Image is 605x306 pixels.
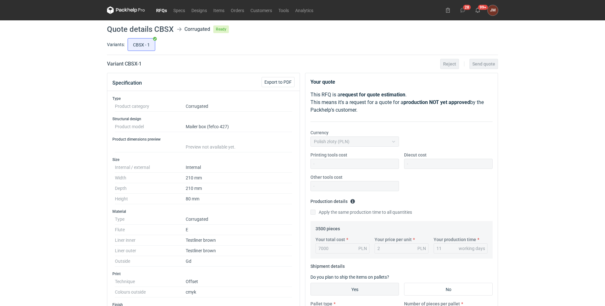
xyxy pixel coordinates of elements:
span: Send quote [472,62,495,66]
dt: Colours outside [115,287,186,297]
h1: Quote details CBSX [107,25,174,33]
button: 28 [458,5,468,15]
dt: Depth [115,183,186,194]
dt: Internal / external [115,162,186,173]
dt: Technique [115,276,186,287]
strong: Your quote [310,79,335,85]
label: Your price per unit [375,236,412,243]
a: Specs [170,6,188,14]
a: Customers [247,6,275,14]
dd: Offset [186,276,292,287]
dd: 210 mm [186,173,292,183]
a: Designs [188,6,210,14]
h3: Product dimensions preview [112,137,295,142]
span: Preview not available yet. [186,144,236,150]
div: PLN [358,245,367,252]
span: Export to PDF [264,80,292,84]
div: Corrugated [184,25,210,33]
dd: 80 mm [186,194,292,204]
h3: Structural design [112,116,295,122]
dt: Flute [115,225,186,235]
a: Items [210,6,228,14]
div: working days [459,245,485,252]
label: Diecut cost [404,152,427,158]
legend: Shipment details [310,261,345,269]
legend: Production details [310,196,355,204]
label: Apply the same production time to all quantities [310,209,412,215]
strong: production NOT yet approved [403,99,470,105]
svg: Packhelp Pro [107,6,145,14]
dt: Liner outer [115,246,186,256]
dt: Product category [115,101,186,112]
dt: Product model [115,122,186,132]
a: Orders [228,6,247,14]
h3: Material [112,209,295,214]
label: Currency [310,129,329,136]
dd: Testliner brown [186,246,292,256]
a: Tools [275,6,292,14]
h3: Size [112,157,295,162]
button: Export to PDF [262,77,295,87]
label: Printing tools cost [310,152,347,158]
h3: Print [112,271,295,276]
button: 99+ [473,5,483,15]
h3: Type [112,96,295,101]
dd: Mailer box (fefco 427) [186,122,292,132]
span: Ready [213,25,229,33]
label: Other tools cost [310,174,342,180]
button: Reject [440,59,459,69]
dd: Testliner brown [186,235,292,246]
a: Analytics [292,6,316,14]
label: Your production time [434,236,476,243]
dt: Type [115,214,186,225]
dd: 210 mm [186,183,292,194]
dt: Width [115,173,186,183]
div: JOANNA MOCZAŁA [488,5,498,16]
span: Reject [443,62,456,66]
label: Your total cost [316,236,345,243]
dt: Liner inner [115,235,186,246]
a: RFQs [153,6,170,14]
strong: request for quote estimation [340,92,405,98]
p: This RFQ is a . This means it's a request for a quote for a by the Packhelp's customer. [310,91,493,114]
button: JM [488,5,498,16]
dt: Outside [115,256,186,267]
h2: Variant CBSX - 1 [107,60,142,68]
button: Send quote [469,59,498,69]
dd: Internal [186,162,292,173]
label: CBSX - 1 [128,38,155,51]
legend: 3500 pieces [316,224,340,231]
dt: Height [115,194,186,204]
dd: E [186,225,292,235]
label: Do you plan to ship the items on pallets? [310,275,389,280]
button: Specification [112,75,142,91]
dd: cmyk [186,287,292,297]
label: Variants: [107,41,125,48]
dd: Corrugated [186,101,292,112]
dd: Gd [186,256,292,267]
div: PLN [417,245,426,252]
dd: Corrugated [186,214,292,225]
